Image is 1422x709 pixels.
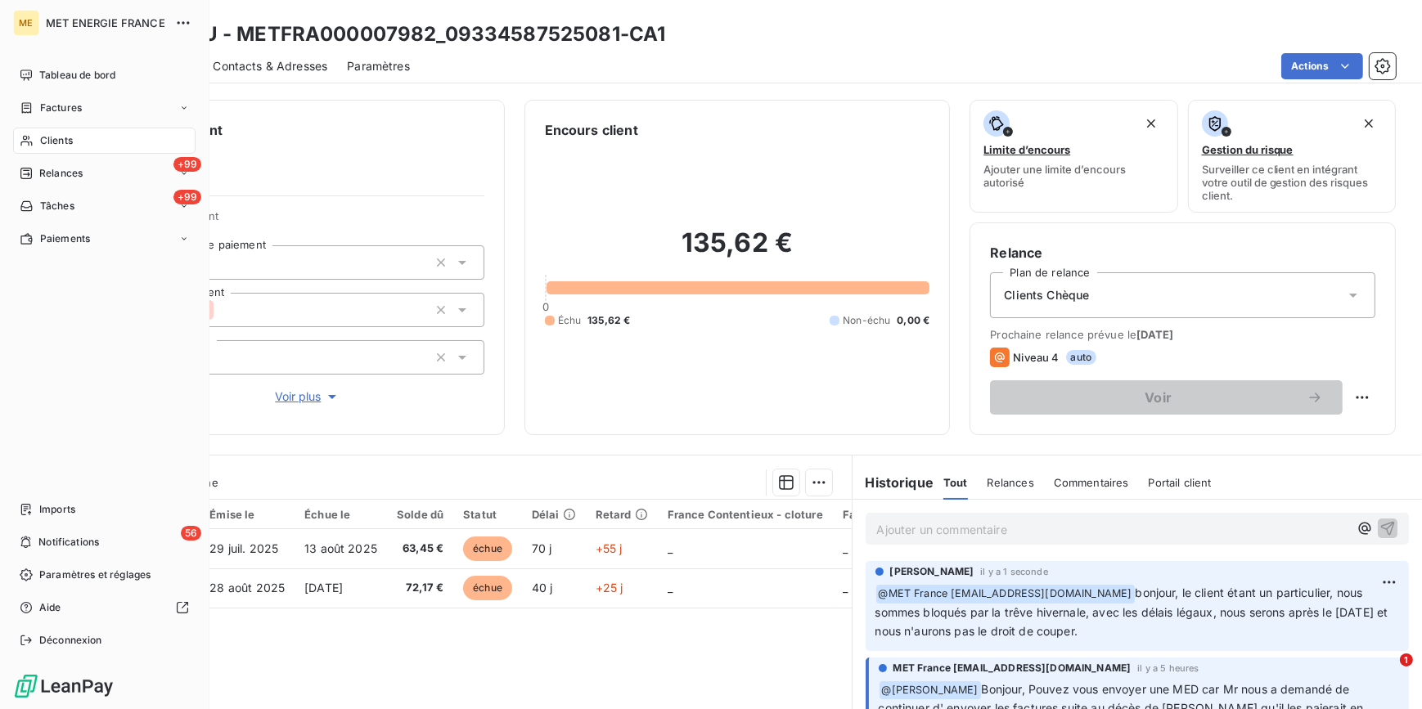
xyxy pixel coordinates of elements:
[587,313,630,328] span: 135,62 €
[214,303,227,317] input: Ajouter une valeur
[1366,653,1406,693] iframe: Intercom live chat
[893,661,1132,675] span: MET France [EMAIL_ADDRESS][DOMAIN_NAME]
[181,526,201,541] span: 56
[545,120,638,140] h6: Encours client
[304,541,377,555] span: 13 août 2025
[99,120,484,140] h6: Informations client
[596,581,623,595] span: +25 j
[843,508,955,521] div: Facture / Echéancier
[40,199,74,213] span: Tâches
[875,586,1392,638] span: bonjour, le client étant un particulier, nous sommes bloqués par la trêve hivernale, avec les dél...
[990,380,1343,415] button: Voir
[275,388,340,405] span: Voir plus
[890,564,974,579] span: [PERSON_NAME]
[347,58,410,74] span: Paramètres
[983,163,1163,189] span: Ajouter une limite d’encours autorisé
[970,100,1177,213] button: Limite d’encoursAjouter une limite d’encours autorisé
[173,157,201,172] span: +99
[209,508,285,521] div: Émise le
[1013,351,1059,364] span: Niveau 4
[1137,663,1199,673] span: il y a 5 heures
[596,541,623,555] span: +55 j
[39,568,151,582] span: Paramètres et réglages
[213,58,327,74] span: Contacts & Adresses
[532,508,576,521] div: Délai
[1202,143,1294,156] span: Gestion du risque
[40,101,82,115] span: Factures
[173,190,201,204] span: +99
[13,595,196,621] a: Aide
[144,20,665,49] h3: CORNU - METFRA000007982_09334587525081-CA1
[1004,287,1089,303] span: Clients Chèque
[40,231,90,246] span: Paiements
[209,581,285,595] span: 28 août 2025
[38,535,99,550] span: Notifications
[132,209,484,232] span: Propriétés Client
[843,313,890,328] span: Non-échu
[1010,391,1307,404] span: Voir
[39,633,102,648] span: Déconnexion
[880,681,981,700] span: @ [PERSON_NAME]
[943,476,968,489] span: Tout
[463,536,512,561] span: échue
[876,585,1135,604] span: @ MET France [EMAIL_ADDRESS][DOMAIN_NAME]
[668,508,823,521] div: France Contentieux - cloture
[1149,476,1212,489] span: Portail client
[990,243,1375,263] h6: Relance
[1202,163,1382,202] span: Surveiller ce client en intégrant votre outil de gestion des risques client.
[304,581,343,595] span: [DATE]
[596,508,648,521] div: Retard
[39,600,61,615] span: Aide
[542,300,549,313] span: 0
[843,581,848,595] span: _
[46,16,165,29] span: MET ENERGIE FRANCE
[988,476,1034,489] span: Relances
[1188,100,1396,213] button: Gestion du risqueSurveiller ce client en intégrant votre outil de gestion des risques client.
[397,508,443,521] div: Solde dû
[990,328,1375,341] span: Prochaine relance prévue le
[13,673,115,699] img: Logo LeanPay
[39,68,115,83] span: Tableau de bord
[13,10,39,36] div: ME
[304,508,377,521] div: Échue le
[1400,653,1413,666] span: 1
[558,313,582,328] span: Échu
[397,580,443,596] span: 72,17 €
[668,581,673,595] span: _
[545,227,930,276] h2: 135,62 €
[897,313,929,328] span: 0,00 €
[532,541,552,555] span: 70 j
[983,143,1070,156] span: Limite d’encours
[1054,476,1129,489] span: Commentaires
[668,541,673,555] span: _
[843,541,848,555] span: _
[1281,53,1363,79] button: Actions
[39,502,75,517] span: Imports
[463,508,512,521] div: Statut
[532,581,553,595] span: 40 j
[853,473,934,492] h6: Historique
[209,541,278,555] span: 29 juil. 2025
[39,166,83,181] span: Relances
[1066,350,1097,365] span: auto
[463,576,512,600] span: échue
[980,567,1047,577] span: il y a 1 seconde
[40,133,73,148] span: Clients
[397,541,443,557] span: 63,45 €
[1136,328,1173,341] span: [DATE]
[132,388,484,406] button: Voir plus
